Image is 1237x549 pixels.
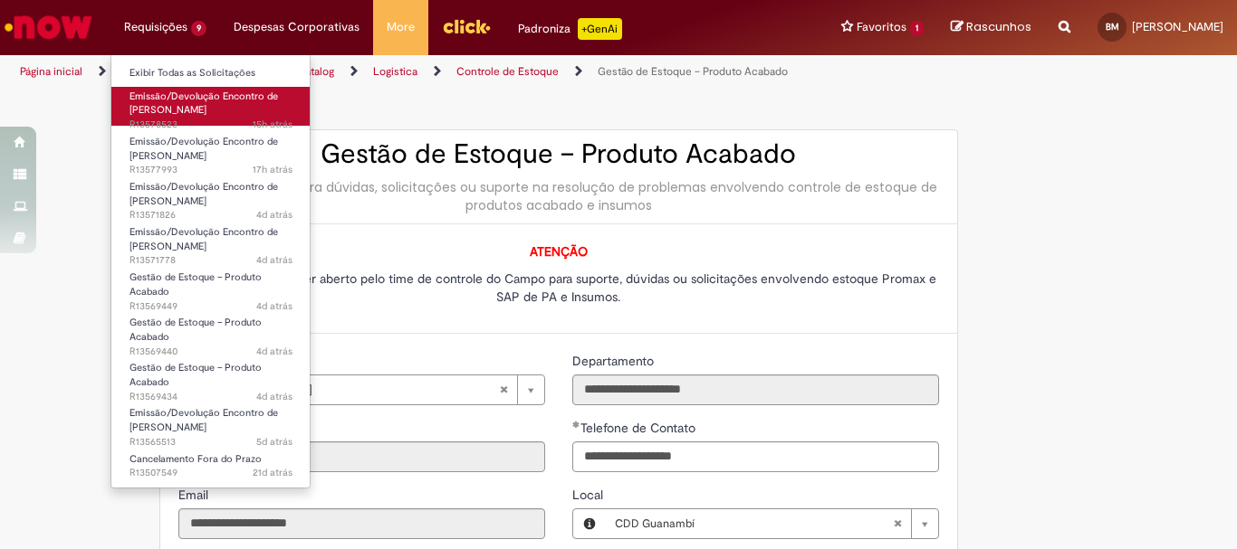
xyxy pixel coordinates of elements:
div: Oferta destinada para dúvidas, solicitações ou suporte na resolução de problemas envolvendo contr... [178,178,939,214]
span: R13571826 [129,208,292,222]
span: R13571778 [129,253,292,268]
span: 4d atrás [256,253,292,267]
h2: Gestão de Estoque – Produto Acabado [178,139,939,169]
span: 1 [910,21,924,36]
a: Gestão de Estoque – Produto Acabado [598,64,788,79]
span: 5d atrás [256,435,292,449]
img: ServiceNow [2,9,95,45]
span: 4d atrás [256,208,292,222]
span: 4d atrás [256,390,292,403]
span: Requisições [124,18,187,36]
span: Gestão de Estoque – Produto Acabado [129,361,262,389]
span: Cancelamento Fora do Prazo [129,452,262,466]
a: CDD GuanambíLimpar campo Local [606,509,938,538]
time: 29/09/2025 17:20:14 [253,118,292,131]
span: Emissão/Devolução Encontro de [PERSON_NAME] [129,90,278,118]
span: Favoritos [857,18,906,36]
span: R13565513 [129,435,292,450]
a: Logistica [373,64,417,79]
p: +GenAi [578,18,622,40]
span: R13507549 [129,466,292,480]
time: 26/09/2025 16:56:31 [256,208,292,222]
span: BM [1106,21,1119,33]
a: Aberto R13565513 : Emissão/Devolução Encontro de Contas Fornecedor [111,403,311,442]
span: 9 [191,21,206,36]
span: Emissão/Devolução Encontro de [PERSON_NAME] [129,180,278,208]
span: Local [572,487,607,503]
abbr: Limpar campo Local [884,509,911,538]
span: More [387,18,415,36]
label: Somente leitura - Email [178,486,212,504]
span: Emissão/Devolução Encontro de [PERSON_NAME] [129,406,278,434]
img: click_logo_yellow_360x200.png [442,13,491,40]
time: 29/09/2025 16:01:29 [253,163,292,176]
span: 4d atrás [256,345,292,358]
span: [PERSON_NAME] [221,375,499,404]
span: R13578523 [129,118,292,132]
span: Emissão/Devolução Encontro de [PERSON_NAME] [129,225,278,253]
time: 26/09/2025 16:50:06 [256,253,292,267]
a: [PERSON_NAME]Limpar campo Favorecido [212,375,544,404]
span: 21d atrás [253,466,292,479]
span: ATENÇÃO [530,243,588,260]
span: Gestão de Estoque – Produto Acabado [129,270,262,298]
a: Aberto R13577993 : Emissão/Devolução Encontro de Contas Fornecedor [111,132,311,171]
ul: Trilhas de página [14,55,811,89]
a: Rascunhos [951,19,1031,36]
input: Telefone de Contato [572,441,939,472]
span: CDD Guanambí [615,509,893,538]
a: Controle de Estoque [456,64,559,79]
span: [PERSON_NAME] [1132,19,1223,34]
span: R13577993 [129,163,292,177]
span: Somente leitura - Email [178,487,212,503]
button: Local, Visualizar este registro CDD Guanambí [573,509,606,538]
time: 09/09/2025 13:59:41 [253,466,292,479]
span: R13569449 [129,299,292,314]
label: Somente leitura - Departamento [572,352,657,370]
time: 25/09/2025 09:48:41 [256,435,292,449]
span: Gestão de Estoque – Produto Acabado [129,316,262,344]
span: 17h atrás [253,163,292,176]
time: 26/09/2025 09:41:55 [256,390,292,403]
span: 15h atrás [253,118,292,131]
a: Página inicial [20,64,82,79]
p: Esse chamado deve ser aberto pelo time de controle do Campo para suporte, dúvidas ou solicitações... [178,270,939,306]
div: Padroniza [518,18,622,40]
span: Telefone de Contato [580,420,699,436]
input: ID [178,441,545,472]
span: Emissão/Devolução Encontro de [PERSON_NAME] [129,135,278,163]
time: 26/09/2025 09:43:03 [256,345,292,358]
span: Obrigatório Preenchido [572,421,580,428]
span: 4d atrás [256,299,292,313]
span: Despesas Corporativas [234,18,360,36]
input: Email [178,508,545,539]
time: 26/09/2025 09:43:59 [256,299,292,313]
span: Rascunhos [966,18,1031,35]
span: R13569440 [129,345,292,359]
a: Aberto R13569440 : Gestão de Estoque – Produto Acabado [111,313,311,352]
a: Aberto R13507549 : Cancelamento Fora do Prazo [111,450,311,483]
span: Somente leitura - Departamento [572,353,657,369]
ul: Requisições [110,54,311,488]
span: R13569434 [129,390,292,404]
a: Aberto R13578523 : Emissão/Devolução Encontro de Contas Fornecedor [111,87,311,126]
input: Departamento [572,374,939,405]
a: Aberto R13569449 : Gestão de Estoque – Produto Acabado [111,268,311,307]
a: Aberto R13571826 : Emissão/Devolução Encontro de Contas Fornecedor [111,177,311,216]
a: Aberto R13569434 : Gestão de Estoque – Produto Acabado [111,358,311,397]
a: Aberto R13571778 : Emissão/Devolução Encontro de Contas Fornecedor [111,222,311,261]
abbr: Limpar campo Favorecido [490,375,517,404]
a: Exibir Todas as Solicitações [111,63,311,83]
